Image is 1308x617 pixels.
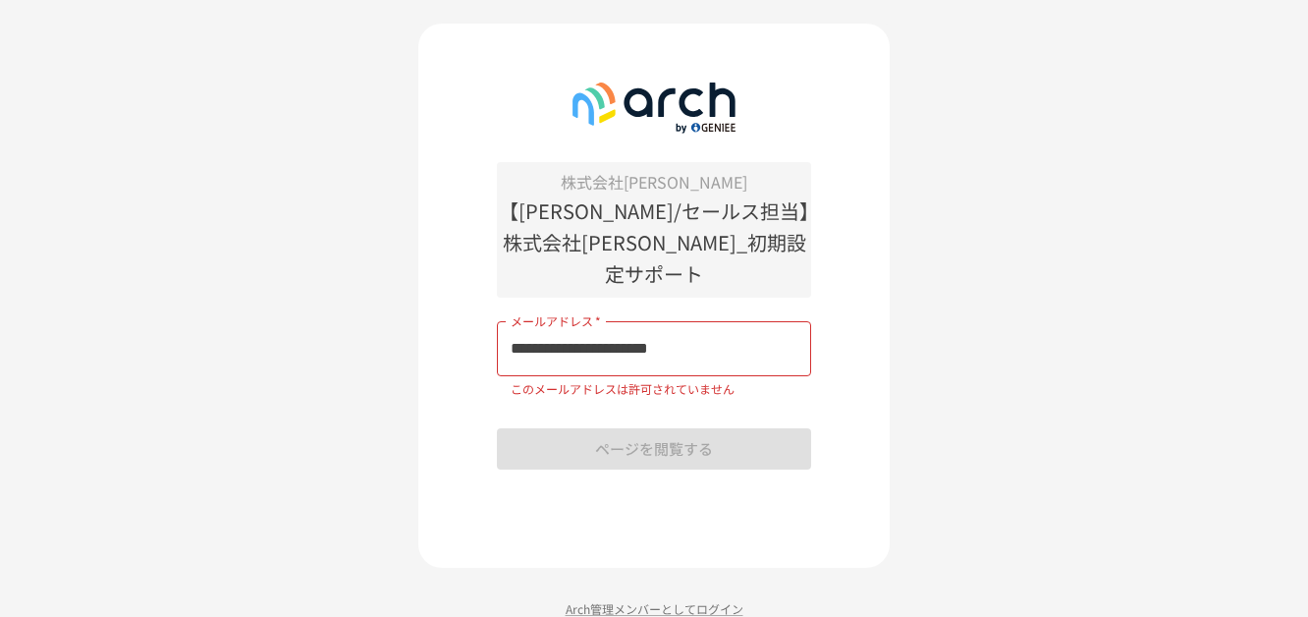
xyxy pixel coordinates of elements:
[497,170,811,196] p: 株式会社[PERSON_NAME]
[497,196,811,290] p: 【[PERSON_NAME]/セールス担当】株式会社[PERSON_NAME]_初期設定サポート
[511,379,797,399] p: このメールアドレスは許可されていません
[511,312,601,329] label: メールアドレス
[572,83,736,134] img: logo-default@2x-9cf2c760.svg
